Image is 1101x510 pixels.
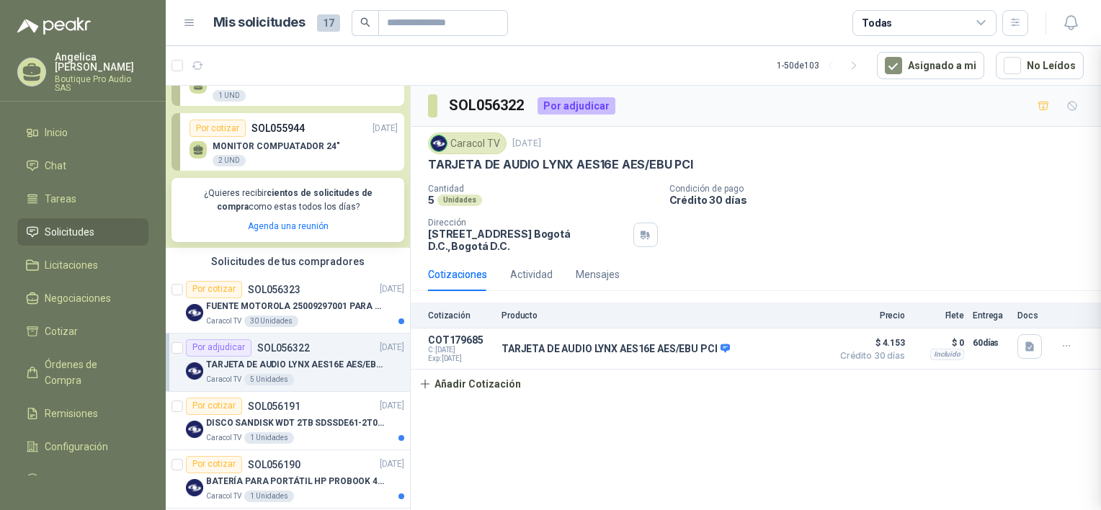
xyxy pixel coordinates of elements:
[17,185,148,212] a: Tareas
[45,406,98,421] span: Remisiones
[17,433,148,460] a: Configuración
[17,152,148,179] a: Chat
[45,439,108,455] span: Configuración
[862,15,892,31] div: Todas
[17,285,148,312] a: Negociaciones
[45,472,127,488] span: Manuales y ayuda
[17,119,148,146] a: Inicio
[45,224,94,240] span: Solicitudes
[17,318,148,345] a: Cotizar
[17,400,148,427] a: Remisiones
[17,251,148,279] a: Licitaciones
[55,52,148,72] p: Angelica [PERSON_NAME]
[360,17,370,27] span: search
[17,17,91,35] img: Logo peakr
[45,257,98,273] span: Licitaciones
[17,466,148,493] a: Manuales y ayuda
[45,290,111,306] span: Negociaciones
[17,218,148,246] a: Solicitudes
[317,14,340,32] span: 17
[45,323,78,339] span: Cotizar
[55,75,148,92] p: Boutique Pro Audio SAS
[45,191,76,207] span: Tareas
[17,351,148,394] a: Órdenes de Compra
[213,12,306,33] h1: Mis solicitudes
[45,158,66,174] span: Chat
[45,125,68,140] span: Inicio
[45,357,135,388] span: Órdenes de Compra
